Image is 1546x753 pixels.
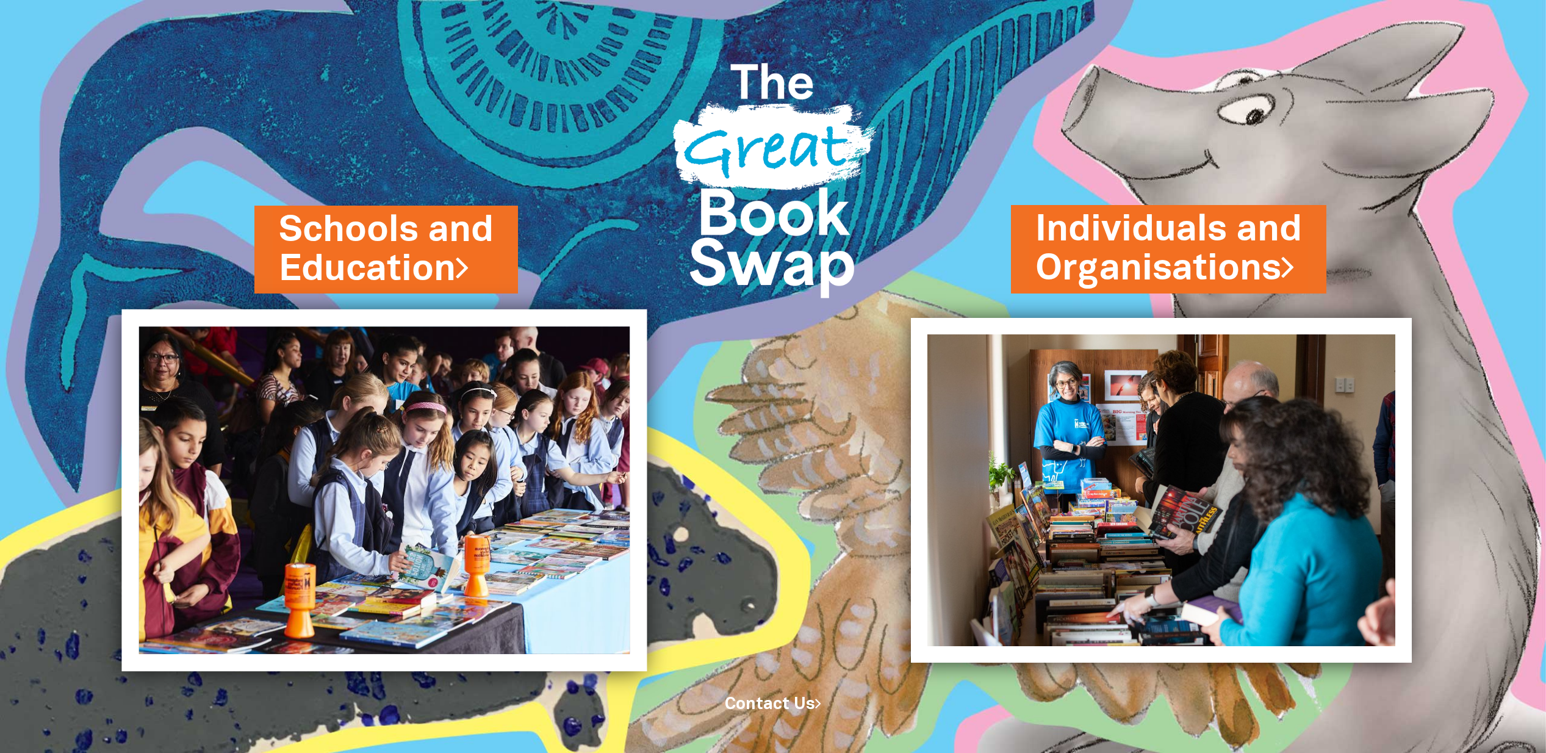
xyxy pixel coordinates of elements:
[725,697,821,712] a: Contact Us
[653,15,893,332] img: Great Bookswap logo
[911,318,1411,663] img: Individuals and Organisations
[279,205,494,294] a: Schools andEducation
[122,309,647,671] img: Schools and Education
[1035,204,1302,294] a: Individuals andOrganisations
